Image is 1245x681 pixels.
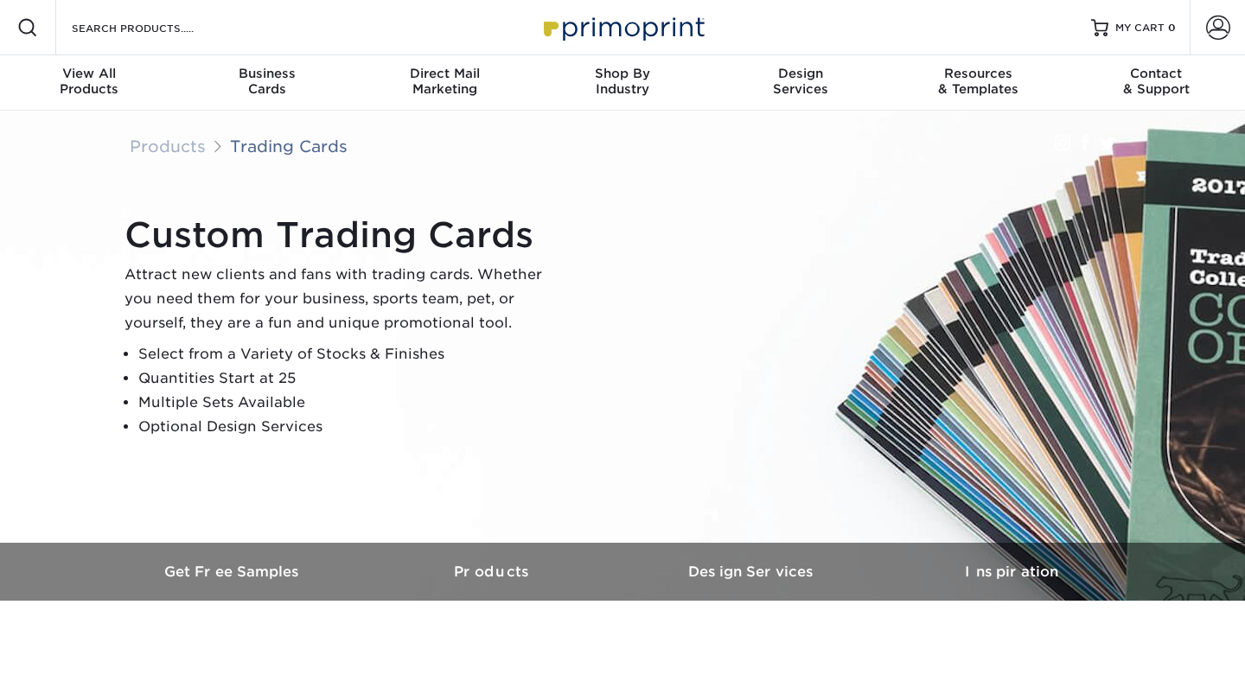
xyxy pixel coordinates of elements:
[882,543,1141,601] a: Inspiration
[1168,22,1176,34] span: 0
[712,55,890,111] a: DesignServices
[882,563,1141,580] h3: Inspiration
[178,55,356,111] a: BusinessCards
[533,55,712,111] a: Shop ByIndustry
[1067,66,1245,81] span: Contact
[124,263,557,335] p: Attract new clients and fans with trading cards. Whether you need them for your business, sports ...
[533,66,712,81] span: Shop By
[363,563,622,580] h3: Products
[1067,66,1245,97] div: & Support
[355,66,533,81] span: Direct Mail
[1067,55,1245,111] a: Contact& Support
[363,543,622,601] a: Products
[712,66,890,81] span: Design
[230,137,348,156] a: Trading Cards
[104,543,363,601] a: Get Free Samples
[622,563,882,580] h3: Design Services
[712,66,890,97] div: Services
[355,66,533,97] div: Marketing
[1115,21,1165,35] span: MY CART
[178,66,356,81] span: Business
[138,342,557,366] li: Select from a Variety of Stocks & Finishes
[533,66,712,97] div: Industry
[890,66,1068,97] div: & Templates
[890,66,1068,81] span: Resources
[536,9,709,46] img: Primoprint
[138,415,557,439] li: Optional Design Services
[355,55,533,111] a: Direct MailMarketing
[138,391,557,415] li: Multiple Sets Available
[138,366,557,391] li: Quantities Start at 25
[130,137,206,156] a: Products
[622,543,882,601] a: Design Services
[890,55,1068,111] a: Resources& Templates
[124,214,557,256] h1: Custom Trading Cards
[178,66,356,97] div: Cards
[104,563,363,580] h3: Get Free Samples
[70,17,239,38] input: SEARCH PRODUCTS.....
